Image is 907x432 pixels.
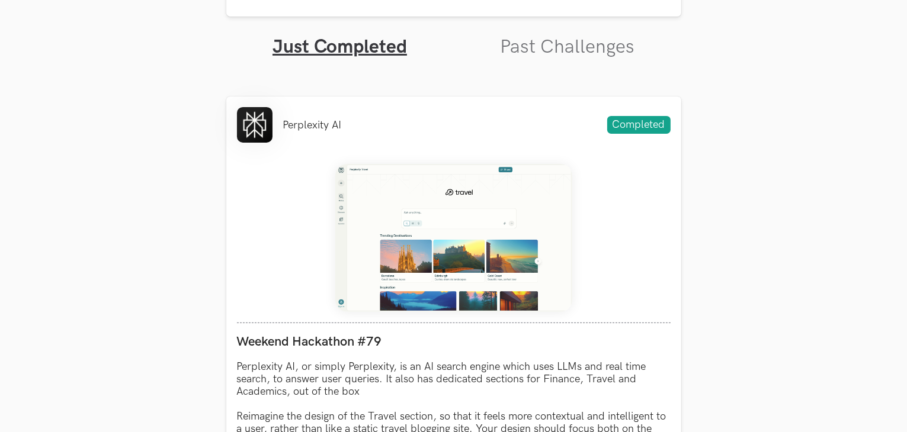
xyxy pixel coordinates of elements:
[273,36,407,59] a: Just Completed
[226,17,681,59] ul: Tabs Interface
[500,36,634,59] a: Past Challenges
[283,119,342,131] li: Perplexity AI
[335,164,572,312] img: Weekend_Hackathon_79_banner.png
[607,116,671,134] span: Completed
[237,334,671,350] label: Weekend Hackathon #79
